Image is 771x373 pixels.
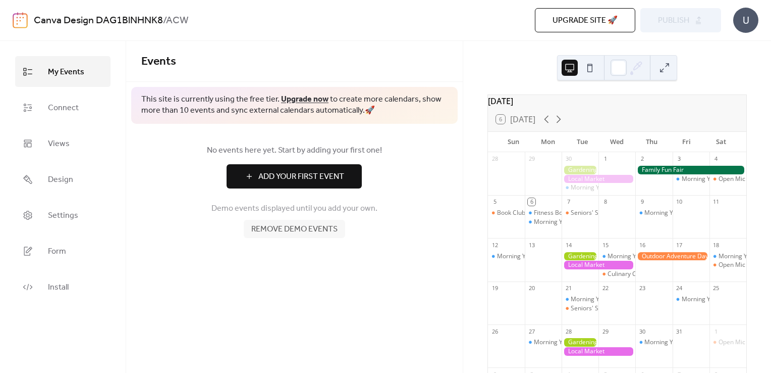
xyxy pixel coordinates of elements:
[562,175,635,183] div: Local Market
[562,183,598,192] div: Morning Yoga Bliss
[562,338,598,347] div: Gardening Workshop
[15,128,111,159] a: Views
[528,155,535,163] div: 29
[635,166,746,174] div: Family Fun Fair
[565,155,572,163] div: 30
[251,223,338,236] span: Remove demo events
[48,136,70,152] span: Views
[496,132,531,152] div: Sun
[163,11,166,30] b: /
[227,164,362,189] button: Add Your First Event
[676,198,683,206] div: 10
[601,328,609,335] div: 29
[15,164,111,195] a: Design
[676,241,683,249] div: 17
[528,198,535,206] div: 6
[638,155,646,163] div: 2
[635,252,709,261] div: Outdoor Adventure Day
[601,241,609,249] div: 15
[562,166,598,174] div: Gardening Workshop
[634,132,669,152] div: Thu
[525,218,562,226] div: Morning Yoga Bliss
[571,183,625,192] div: Morning Yoga Bliss
[644,338,698,347] div: Morning Yoga Bliss
[598,252,635,261] div: Morning Yoga Bliss
[673,295,709,304] div: Morning Yoga Bliss
[258,171,344,183] span: Add Your First Event
[669,132,704,152] div: Fri
[141,51,176,73] span: Events
[676,155,683,163] div: 3
[48,172,73,188] span: Design
[565,241,572,249] div: 14
[488,252,525,261] div: Morning Yoga Bliss
[141,164,448,189] a: Add Your First Event
[166,11,189,30] b: ACW
[562,252,598,261] div: Gardening Workshop
[608,270,672,278] div: Culinary Cooking Class
[673,175,709,183] div: Morning Yoga Bliss
[682,175,736,183] div: Morning Yoga Bliss
[565,285,572,292] div: 21
[733,8,758,33] div: U
[525,209,562,217] div: Fitness Bootcamp
[488,209,525,217] div: Book Club Gathering
[48,100,79,116] span: Connect
[15,92,111,123] a: Connect
[34,11,163,30] a: Canva Design DAG1BlNHNK8
[601,155,609,163] div: 1
[600,132,635,152] div: Wed
[635,209,672,217] div: Morning Yoga Bliss
[571,304,624,313] div: Seniors' Social Tea
[709,261,746,269] div: Open Mic Night
[601,285,609,292] div: 22
[703,132,738,152] div: Sat
[528,285,535,292] div: 20
[491,328,499,335] div: 26
[244,220,345,238] button: Remove demo events
[601,198,609,206] div: 8
[15,56,111,87] a: My Events
[565,328,572,335] div: 28
[211,203,377,215] span: Demo events displayed until you add your own.
[488,95,746,107] div: [DATE]
[528,328,535,335] div: 27
[638,241,646,249] div: 16
[712,285,720,292] div: 25
[491,155,499,163] div: 28
[709,252,746,261] div: Morning Yoga Bliss
[553,15,618,27] span: Upgrade site 🚀
[141,94,448,117] span: This site is currently using the free tier. to create more calendars, show more than 10 events an...
[48,279,69,295] span: Install
[719,261,762,269] div: Open Mic Night
[48,208,78,223] span: Settings
[48,64,84,80] span: My Events
[534,218,588,226] div: Morning Yoga Bliss
[638,328,646,335] div: 30
[719,338,762,347] div: Open Mic Night
[562,261,635,269] div: Local Market
[571,209,624,217] div: Seniors' Social Tea
[565,132,600,152] div: Tue
[15,271,111,302] a: Install
[565,198,572,206] div: 7
[534,338,588,347] div: Morning Yoga Bliss
[530,132,565,152] div: Mon
[534,209,584,217] div: Fitness Bootcamp
[676,328,683,335] div: 31
[281,91,328,107] a: Upgrade now
[562,304,598,313] div: Seniors' Social Tea
[491,198,499,206] div: 5
[497,252,551,261] div: Morning Yoga Bliss
[719,175,762,183] div: Open Mic Night
[712,328,720,335] div: 1
[15,200,111,230] a: Settings
[528,241,535,249] div: 13
[497,209,555,217] div: Book Club Gathering
[709,338,746,347] div: Open Mic Night
[141,145,448,157] span: No events here yet. Start by adding your first one!
[13,12,28,28] img: logo
[608,252,662,261] div: Morning Yoga Bliss
[15,236,111,266] a: Form
[491,241,499,249] div: 12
